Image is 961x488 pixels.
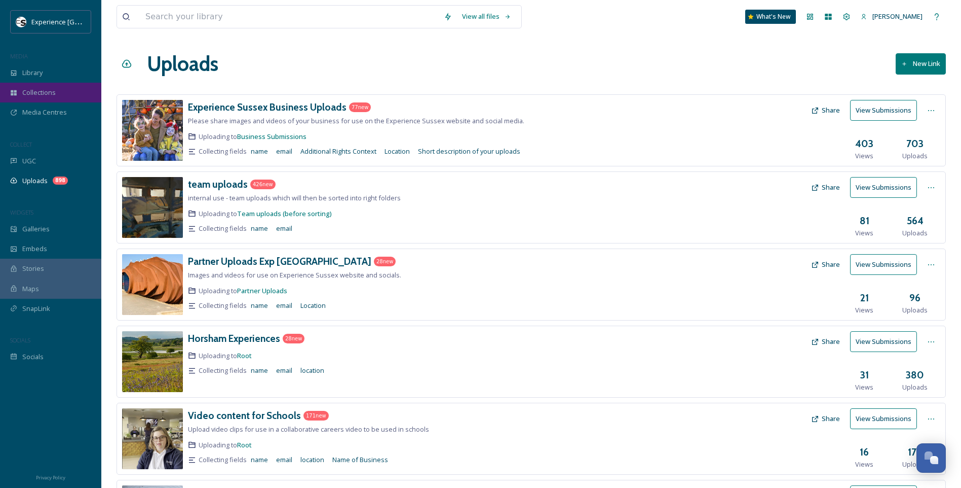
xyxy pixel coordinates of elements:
[188,332,280,344] h3: Horsham Experiences
[850,177,917,198] button: View Submissions
[907,214,924,228] h3: 564
[850,331,922,352] a: View Submissions
[855,305,873,315] span: Views
[860,445,869,460] h3: 16
[860,214,869,228] h3: 81
[418,147,520,156] span: Short description of your uploads
[806,100,845,120] button: Share
[10,336,30,344] span: SOCIALS
[349,102,371,112] div: 77 new
[300,147,376,156] span: Additional Rights Context
[188,101,347,113] h3: Experience Sussex Business Uploads
[332,455,388,465] span: Name of Business
[199,301,247,310] span: Collecting fields
[300,366,324,375] span: location
[199,224,247,233] span: Collecting fields
[745,10,796,24] div: What's New
[22,352,44,362] span: Socials
[10,52,28,60] span: MEDIA
[856,7,928,26] a: [PERSON_NAME]
[283,334,304,343] div: 28 new
[22,88,56,97] span: Collections
[850,331,917,352] button: View Submissions
[237,351,252,360] a: Root
[916,443,946,473] button: Open Chat
[53,177,68,185] div: 898
[457,7,516,26] a: View all files
[251,301,268,310] span: name
[16,17,26,27] img: WSCC%20ES%20Socials%20Icon%20-%20Secondary%20-%20Black.jpg
[276,301,292,310] span: email
[22,264,44,273] span: Stories
[908,445,922,460] h3: 178
[188,409,301,422] h3: Video content for Schools
[188,116,524,125] span: Please share images and videos of your business for use on the Experience Sussex website and soci...
[902,228,928,238] span: Uploads
[188,254,371,269] a: Partner Uploads Exp [GEOGRAPHIC_DATA]
[22,108,67,117] span: Media Centres
[199,366,247,375] span: Collecting fields
[22,244,47,254] span: Embeds
[188,408,301,423] a: Video content for Schools
[806,255,845,274] button: Share
[147,49,218,79] a: Uploads
[855,228,873,238] span: Views
[237,132,306,141] a: Business Submissions
[122,408,183,469] img: fc169f23-0d26-49b4-8d81-3d255ea2dcd5.jpg
[140,6,439,28] input: Search your library
[906,136,924,151] h3: 703
[237,209,332,218] a: Team uploads (before sorting)
[10,141,32,148] span: COLLECT
[276,224,292,233] span: email
[806,409,845,429] button: Share
[188,193,401,202] span: internal use - team uploads which will then be sorted into right folders
[188,331,280,346] a: Horsham Experiences
[850,100,917,121] button: View Submissions
[188,178,248,190] h3: team uploads
[188,425,429,434] span: Upload video clips for use in a collaborative careers video to be used in schools
[860,291,869,305] h3: 21
[31,17,132,26] span: Experience [GEOGRAPHIC_DATA]
[850,408,922,429] a: View Submissions
[850,100,922,121] a: View Submissions
[855,382,873,392] span: Views
[850,254,917,275] button: View Submissions
[199,351,252,361] span: Uploading to
[188,255,371,267] h3: Partner Uploads Exp [GEOGRAPHIC_DATA]
[909,291,920,305] h3: 96
[276,147,292,156] span: email
[251,147,268,156] span: name
[122,177,183,238] img: 5be2f83d-1dee-4ceb-a257-e592c83a5810.jpg
[199,147,247,156] span: Collecting fields
[806,178,845,197] button: Share
[902,382,928,392] span: Uploads
[855,136,873,151] h3: 403
[237,440,252,449] a: Root
[199,209,332,219] span: Uploading to
[122,331,183,392] img: 915411c4-c596-48a4-8f82-2814f59fea12.jpg
[906,368,924,382] h3: 380
[250,180,276,189] div: 426 new
[850,408,917,429] button: View Submissions
[902,460,928,469] span: Uploads
[199,132,306,142] span: Uploading to
[860,368,869,382] h3: 31
[10,208,33,216] span: WIDGETS
[199,455,247,465] span: Collecting fields
[22,156,36,166] span: UGC
[300,301,326,310] span: Location
[385,147,410,156] span: Location
[276,366,292,375] span: email
[374,257,396,266] div: 28 new
[872,12,922,21] span: [PERSON_NAME]
[855,151,873,161] span: Views
[22,68,43,78] span: Library
[22,304,50,313] span: SnapLink
[251,224,268,233] span: name
[22,284,39,294] span: Maps
[300,455,324,465] span: location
